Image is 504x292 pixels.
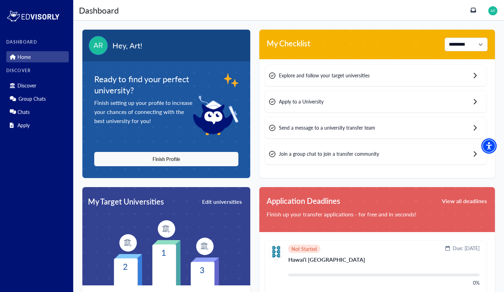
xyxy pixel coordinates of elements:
[201,197,243,207] button: Edit universities
[291,247,317,251] span: Not Started
[200,264,205,276] text: 3
[6,106,69,117] div: Chats
[453,245,480,252] span: Due: [DATE]
[6,9,60,23] img: logo
[193,95,238,142] img: eddy-graduated
[123,260,128,272] text: 2
[17,54,31,60] p: Home
[158,220,175,238] img: item-logo
[17,83,36,89] p: Discover
[17,109,30,115] p: Chats
[267,210,488,218] p: Finish up your transfer applications - for free and in seconds!
[6,40,69,45] label: DASHBOARD
[470,7,476,13] a: inbox
[94,98,193,142] span: Finish setting up your profile to increase your chances of connecting with the best university fo...
[6,80,69,91] div: Discover
[17,122,30,128] p: Apply
[445,38,488,51] select: Single select
[88,196,164,207] span: My Target Universities
[288,257,480,268] p: Hawai‘i [GEOGRAPHIC_DATA]
[473,279,480,286] div: 0%
[279,150,379,157] span: Join a group chat to join a transfer community
[279,98,324,105] span: Apply to a University
[267,195,340,207] span: Application Deadlines
[441,195,488,207] button: View all deadlines
[6,120,69,131] div: Apply
[6,68,69,73] label: DISCOVER
[279,72,370,79] span: Explore and follow your target universities
[161,246,166,258] text: 1
[119,234,137,252] img: item-logo
[224,73,238,87] img: sparkles
[481,138,497,154] div: Accessibility Menu
[79,4,119,16] div: Dashboard
[6,93,69,104] div: Group Chats
[279,124,375,131] span: Send a message to a university transfer team
[6,51,69,62] div: Home
[94,73,224,95] span: Ready to find your perfect university?
[269,245,283,259] img: Hawai‘i Pacific University
[112,40,142,51] span: Hey, Art!
[196,238,214,255] img: item-logo
[18,96,46,102] p: Group Chats
[267,38,310,51] span: My Checklist
[94,152,238,166] button: Finish Profile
